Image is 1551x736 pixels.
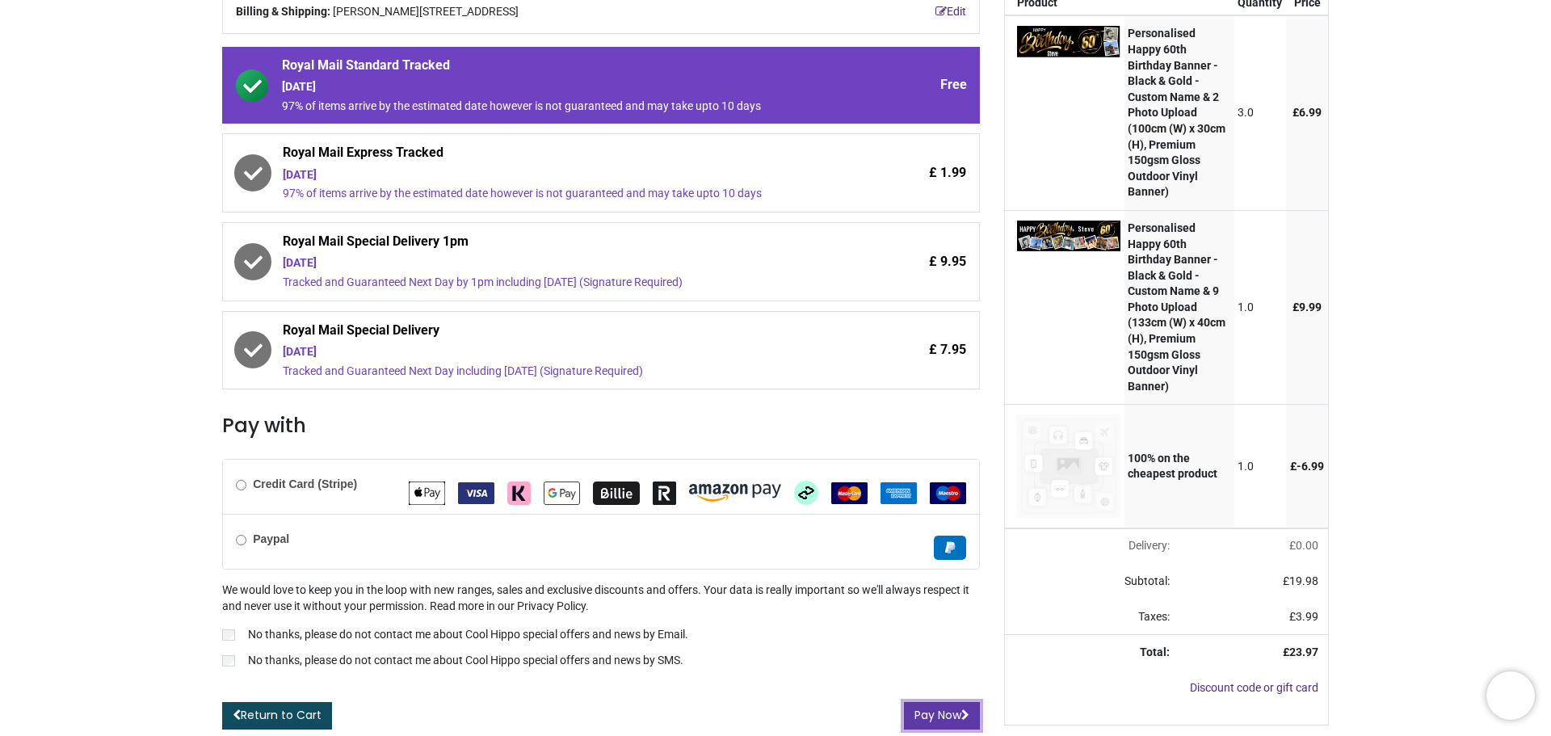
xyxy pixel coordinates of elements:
[1297,460,1324,473] span: -﻿6.99
[1290,460,1324,473] span: £
[544,486,580,498] span: Google Pay
[689,484,781,502] img: Amazon Pay
[409,482,445,505] img: Apple Pay
[930,486,966,498] span: Maestro
[653,486,676,498] span: Revolut Pay
[409,486,445,498] span: Apple Pay
[253,532,289,545] b: Paypal
[222,412,980,439] h3: Pay with
[1283,574,1318,587] span: £
[1140,646,1170,658] strong: Total:
[222,655,235,667] input: No thanks, please do not contact me about Cool Hippo special offers and news by SMS.
[283,144,830,166] span: Royal Mail Express Tracked
[593,486,640,498] span: Billie
[794,481,818,505] img: Afterpay Clearpay
[507,486,531,498] span: Klarna
[458,486,494,498] span: VISA
[1299,301,1322,313] span: 9.99
[593,482,640,505] img: Billie
[1296,539,1318,552] span: 0.00
[881,482,917,504] img: American Express
[1005,528,1179,564] td: Delivery will be updated after choosing a new delivery method
[1292,301,1322,313] span: £
[881,486,917,498] span: American Express
[507,482,531,505] img: Klarna
[1292,106,1322,119] span: £
[222,629,235,641] input: No thanks, please do not contact me about Cool Hippo special offers and news by Email.
[1017,26,1120,57] img: kiBdjSAAAAAElFTkSuQmCC
[689,486,781,498] span: Amazon Pay
[934,536,966,560] img: Paypal
[1238,459,1282,475] div: 1.0
[222,702,332,730] a: Return to Cart
[1017,414,1120,518] img: 100% on the cheapest product
[1289,539,1318,552] span: £
[1190,681,1318,694] a: Discount code or gift card
[1238,105,1282,121] div: 3.0
[333,4,519,20] span: [PERSON_NAME][STREET_ADDRESS]
[248,627,688,643] p: No thanks, please do not contact me about Cool Hippo special offers and news by Email.
[248,653,683,669] p: No thanks, please do not contact me about Cool Hippo special offers and news by SMS.
[1005,564,1179,599] td: Subtotal:
[929,164,966,182] span: £ 1.99
[458,482,494,504] img: VISA
[283,255,830,271] div: [DATE]
[1289,574,1318,587] span: 19.98
[283,186,830,202] div: 97% of items arrive by the estimated date however is not guaranteed and may take upto 10 days
[1128,452,1217,481] strong: 100% on the cheapest product
[1017,221,1120,252] img: 8crQTqAAAABklEQVQDAFUrcyRGuPMbAAAAAElFTkSuQmCC
[222,582,980,671] div: We would love to keep you in the loop with new ranges, sales and exclusive discounts and offers. ...
[282,57,830,79] span: Royal Mail Standard Tracked
[282,79,830,95] div: [DATE]
[236,535,246,545] input: Paypal
[1299,106,1322,119] span: 6.99
[1128,27,1225,198] strong: Personalised Happy 60th Birthday Banner - Black & Gold - Custom Name & 2 Photo Upload (100cm (W) ...
[653,482,676,505] img: Revolut Pay
[1289,646,1318,658] span: 23.97
[940,76,967,94] span: Free
[544,482,580,505] img: Google Pay
[253,477,357,490] b: Credit Card (Stripe)
[930,482,966,504] img: Maestro
[935,4,966,20] a: Edit
[236,5,330,18] b: Billing & Shipping:
[831,482,868,504] img: MasterCard
[934,540,966,553] span: Paypal
[1238,300,1282,316] div: 1.0
[283,322,830,344] span: Royal Mail Special Delivery
[929,341,966,359] span: £ 7.95
[1296,610,1318,623] span: 3.99
[1005,599,1179,635] td: Taxes:
[282,99,830,115] div: 97% of items arrive by the estimated date however is not guaranteed and may take upto 10 days
[929,253,966,271] span: £ 9.95
[794,486,818,498] span: Afterpay Clearpay
[283,233,830,255] span: Royal Mail Special Delivery 1pm
[283,167,830,183] div: [DATE]
[831,486,868,498] span: MasterCard
[1128,221,1225,393] strong: Personalised Happy 60th Birthday Banner - Black & Gold - Custom Name & 9 Photo Upload (133cm (W) ...
[1289,610,1318,623] span: £
[236,480,246,490] input: Credit Card (Stripe)
[1283,646,1318,658] strong: £
[283,344,830,360] div: [DATE]
[283,275,830,291] div: Tracked and Guaranteed Next Day by 1pm including [DATE] (Signature Required)
[904,702,980,730] button: Pay Now
[1486,671,1535,720] iframe: Brevo live chat
[283,364,830,380] div: Tracked and Guaranteed Next Day including [DATE] (Signature Required)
